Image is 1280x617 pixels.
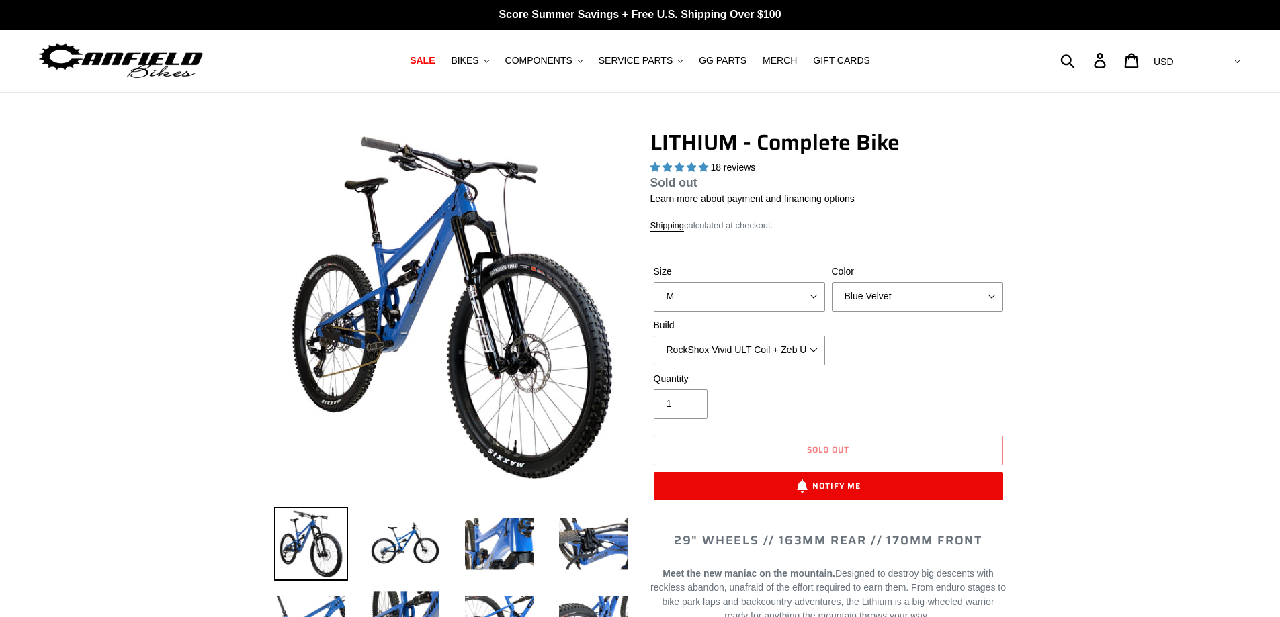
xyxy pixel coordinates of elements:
[451,55,478,66] span: BIKES
[650,176,697,189] span: Sold out
[813,55,870,66] span: GIFT CARDS
[274,507,348,581] img: Load image into Gallery viewer, LITHIUM - Complete Bike
[410,55,435,66] span: SALE
[368,507,442,581] img: Load image into Gallery viewer, LITHIUM - Complete Bike
[499,52,589,70] button: COMPONENTS
[756,52,804,70] a: MERCH
[654,318,825,332] label: Build
[1068,46,1102,75] input: Search
[654,372,825,386] label: Quantity
[37,40,205,82] img: Canfield Bikes
[699,55,746,66] span: GG PARTS
[807,443,849,456] span: Sold out
[650,162,711,173] span: 5.00 stars
[650,193,855,204] a: Learn more about payment and financing options
[403,52,441,70] a: SALE
[674,531,982,550] span: 29" WHEELS // 163mm REAR // 170mm FRONT
[650,130,1007,155] h1: LITHIUM - Complete Bike
[650,220,685,232] a: Shipping
[650,219,1007,232] div: calculated at checkout.
[692,52,753,70] a: GG PARTS
[663,568,835,579] b: Meet the new maniac on the mountain.
[505,55,572,66] span: COMPONENTS
[462,507,536,581] img: Load image into Gallery viewer, LITHIUM - Complete Bike
[763,55,797,66] span: MERCH
[444,52,495,70] button: BIKES
[556,507,630,581] img: Load image into Gallery viewer, LITHIUM - Complete Bike
[710,162,755,173] span: 18 reviews
[654,436,1003,465] button: Sold out
[599,55,673,66] span: SERVICE PARTS
[654,472,1003,500] button: Notify Me
[592,52,689,70] button: SERVICE PARTS
[806,52,877,70] a: GIFT CARDS
[832,265,1003,279] label: Color
[654,265,825,279] label: Size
